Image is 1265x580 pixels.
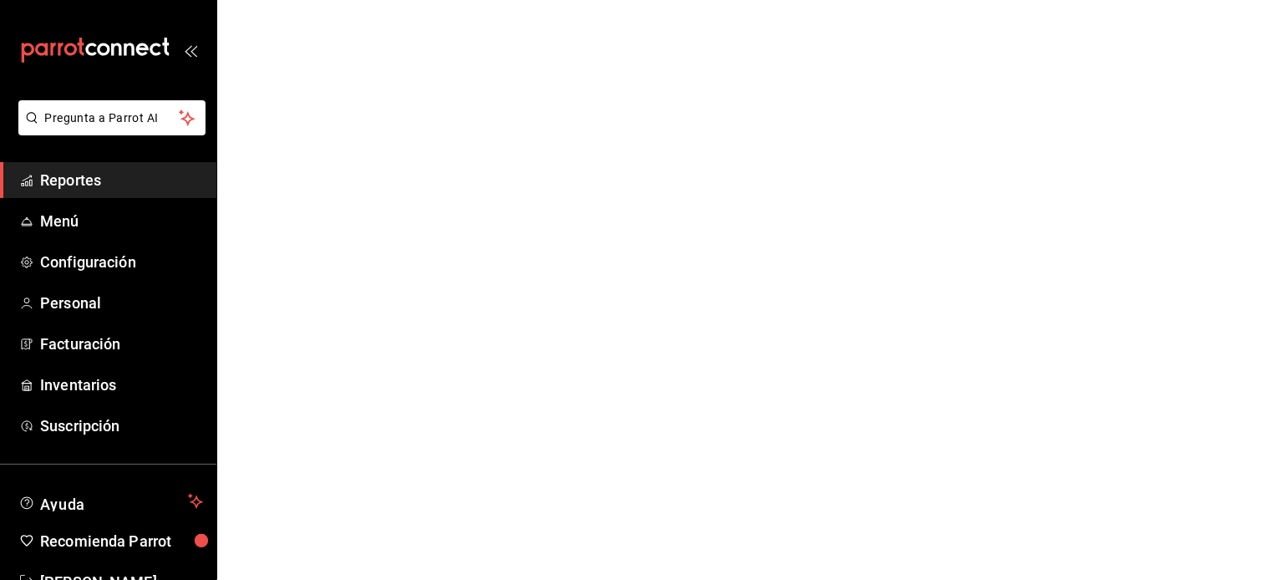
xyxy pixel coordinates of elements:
button: open_drawer_menu [184,43,197,57]
a: Pregunta a Parrot AI [12,121,206,139]
font: Recomienda Parrot [40,532,171,550]
font: Menú [40,212,79,230]
font: Facturación [40,335,120,353]
font: Configuración [40,253,136,271]
font: Reportes [40,171,101,189]
span: Pregunta a Parrot AI [45,109,180,127]
span: Ayuda [40,491,181,511]
font: Personal [40,294,101,312]
font: Inventarios [40,376,116,394]
font: Suscripción [40,417,119,435]
button: Pregunta a Parrot AI [18,100,206,135]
